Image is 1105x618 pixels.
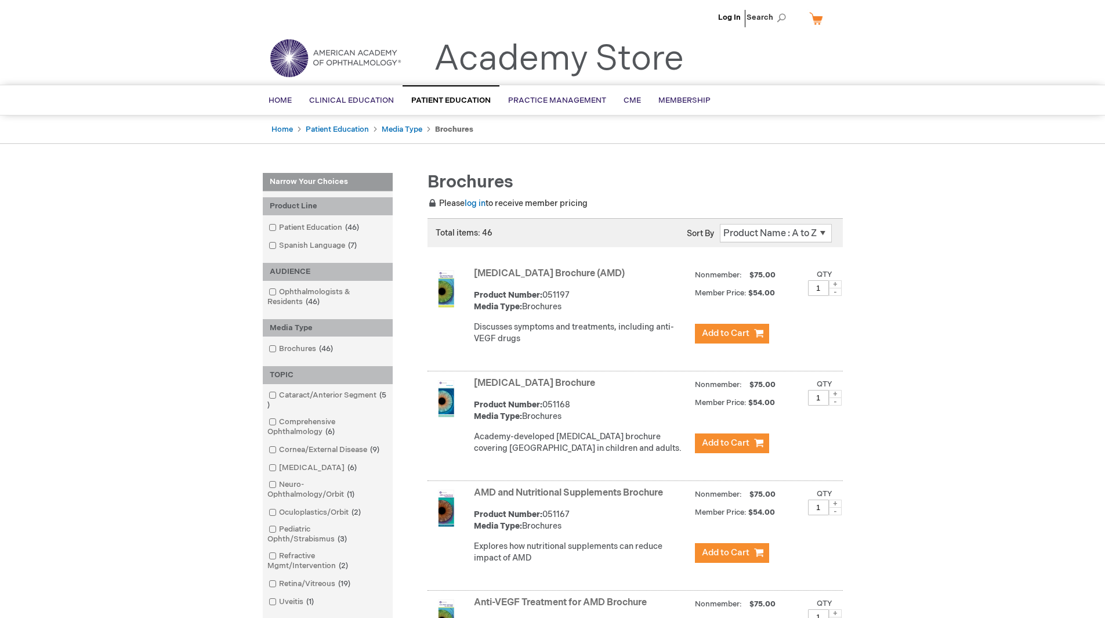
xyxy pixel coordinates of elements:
[382,125,422,134] a: Media Type
[474,290,542,300] strong: Product Number:
[266,287,390,308] a: Ophthalmologists & Residents46
[624,96,641,105] span: CME
[266,507,365,518] a: Oculoplastics/Orbit2
[695,433,769,453] button: Add to Cart
[435,125,473,134] strong: Brochures
[335,534,350,544] span: 3
[695,324,769,344] button: Add to Cart
[748,490,777,499] span: $75.00
[474,597,647,608] a: Anti-VEGF Treatment for AMD Brochure
[316,344,336,353] span: 46
[658,96,711,105] span: Membership
[808,280,829,296] input: Qty
[303,597,317,606] span: 1
[427,270,465,308] img: Age-Related Macular Degeneration Brochure (AMD)
[266,417,390,438] a: Comprehensive Ophthalmology6
[718,13,741,22] a: Log In
[303,297,323,306] span: 46
[817,270,832,279] label: Qty
[345,463,360,472] span: 6
[269,96,292,105] span: Home
[747,6,791,29] span: Search
[427,198,588,208] span: Please to receive member pricing
[266,444,384,456] a: Cornea/External Disease9
[695,378,742,392] strong: Nonmember:
[702,328,749,339] span: Add to Cart
[695,268,742,283] strong: Nonmember:
[808,390,829,406] input: Qty
[808,500,829,515] input: Qty
[474,400,542,410] strong: Product Number:
[695,487,742,502] strong: Nonmember:
[817,599,832,608] label: Qty
[695,543,769,563] button: Add to Cart
[263,319,393,337] div: Media Type
[309,96,394,105] span: Clinical Education
[266,579,355,590] a: Retina/Vitreous19
[474,378,595,389] a: [MEDICAL_DATA] Brochure
[411,96,491,105] span: Patient Education
[695,597,742,612] strong: Nonmember:
[367,445,382,454] span: 9
[427,172,513,193] span: Brochures
[266,390,390,411] a: Cataract/Anterior Segment5
[474,521,522,531] strong: Media Type:
[336,561,351,570] span: 2
[266,479,390,500] a: Neuro-Ophthalmology/Orbit1
[474,290,689,313] div: 051197 Brochures
[335,579,353,588] span: 19
[687,229,714,238] label: Sort By
[474,431,689,454] p: Academy-developed [MEDICAL_DATA] brochure covering [GEOGRAPHIC_DATA] in children and adults.
[266,240,361,251] a: Spanish Language7
[263,263,393,281] div: AUDIENCE
[474,268,625,279] a: [MEDICAL_DATA] Brochure (AMD)
[344,490,357,499] span: 1
[474,321,689,345] p: Discusses symptoms and treatments, including anti-VEGF drugs
[266,344,338,355] a: Brochures46
[436,228,492,238] span: Total items: 46
[427,380,465,417] img: Amblyopia Brochure
[474,411,522,421] strong: Media Type:
[266,524,390,545] a: Pediatric Ophth/Strabismus3
[702,438,749,449] span: Add to Cart
[748,288,777,298] span: $54.00
[474,509,542,519] strong: Product Number:
[263,197,393,215] div: Product Line
[263,173,393,191] strong: Narrow Your Choices
[345,241,360,250] span: 7
[474,399,689,422] div: 051168 Brochures
[342,223,362,232] span: 46
[817,380,832,389] label: Qty
[748,270,777,280] span: $75.00
[306,125,369,134] a: Patient Education
[508,96,606,105] span: Practice Management
[474,509,689,532] div: 051167 Brochures
[434,38,684,80] a: Academy Store
[263,366,393,384] div: TOPIC
[695,288,747,298] strong: Member Price:
[695,398,747,407] strong: Member Price:
[474,487,663,498] a: AMD and Nutritional Supplements Brochure
[323,427,338,436] span: 6
[266,462,361,474] a: [MEDICAL_DATA]6
[266,551,390,572] a: Refractive Mgmt/Intervention2
[465,198,486,208] a: log in
[817,489,832,498] label: Qty
[748,380,777,389] span: $75.00
[748,508,777,517] span: $54.00
[474,302,522,312] strong: Media Type:
[349,508,364,517] span: 2
[266,222,364,233] a: Patient Education46
[748,398,777,407] span: $54.00
[266,597,318,608] a: Uveitis1
[748,599,777,609] span: $75.00
[695,508,747,517] strong: Member Price:
[267,391,386,410] span: 5
[427,490,465,527] img: AMD and Nutritional Supplements Brochure
[702,547,749,558] span: Add to Cart
[271,125,293,134] a: Home
[474,541,689,564] p: Explores how nutritional supplements can reduce impact of AMD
